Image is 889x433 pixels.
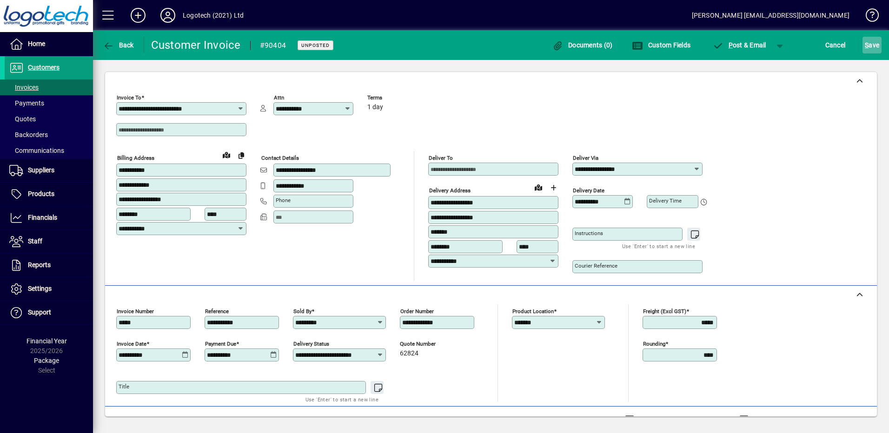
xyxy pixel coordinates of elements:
span: Staff [28,237,42,245]
span: Unposted [301,42,330,48]
span: Back [103,41,134,49]
mat-label: Deliver To [429,155,453,161]
span: Communications [9,147,64,154]
mat-label: Sold by [293,308,312,315]
mat-label: Delivery date [573,187,604,194]
span: Terms [367,95,423,101]
a: View on map [531,180,546,195]
a: Quotes [5,111,93,127]
span: Reports [28,261,51,269]
span: Products [28,190,54,197]
a: Settings [5,277,93,301]
span: Product [814,412,851,427]
button: Cancel [823,37,848,53]
mat-label: Rounding [643,341,665,347]
span: Home [28,40,45,47]
span: Settings [28,285,52,292]
span: Invoices [9,84,39,91]
mat-label: Instructions [575,230,603,236]
span: Custom Fields [632,41,690,49]
a: Communications [5,143,93,158]
mat-label: Freight (excl GST) [643,308,686,315]
mat-label: Title [119,383,129,390]
mat-label: Order number [400,308,434,315]
a: Home [5,33,93,56]
a: Backorders [5,127,93,143]
span: Financial Year [27,337,67,345]
button: Documents (0) [550,37,615,53]
a: Suppliers [5,159,93,182]
button: Add [123,7,153,24]
button: Choose address [546,180,561,195]
span: Quotes [9,115,36,123]
mat-hint: Use 'Enter' to start a new line [305,394,378,405]
span: Suppliers [28,166,54,174]
span: 62824 [400,350,418,357]
span: Package [34,357,59,364]
span: ave [865,38,879,52]
mat-label: Delivery time [649,197,682,204]
mat-label: Delivery status [293,341,329,347]
mat-label: Invoice To [117,94,141,101]
button: Post & Email [708,37,771,53]
span: Documents (0) [552,41,613,49]
button: Copy to Delivery address [234,148,249,163]
a: View on map [219,147,234,162]
button: Save [862,37,882,53]
div: [PERSON_NAME] [EMAIL_ADDRESS][DOMAIN_NAME] [692,8,849,23]
mat-label: Courier Reference [575,262,617,269]
span: S [865,41,869,49]
div: #90404 [260,38,286,53]
button: Custom Fields [630,37,693,53]
a: Products [5,183,93,206]
button: Product [809,411,856,428]
mat-label: Attn [274,94,284,101]
a: Knowledge Base [859,2,877,32]
span: 1 day [367,104,383,111]
span: Backorders [9,131,48,138]
mat-label: Reference [205,308,229,315]
label: Show Line Volumes/Weights [636,415,723,424]
a: Invoices [5,79,93,95]
span: Quote number [400,341,456,347]
button: Profile [153,7,183,24]
span: Payments [9,99,44,107]
a: Reports [5,254,93,277]
a: Financials [5,206,93,230]
app-page-header-button: Back [93,37,144,53]
mat-hint: Use 'Enter' to start a new line [622,241,695,251]
a: Staff [5,230,93,253]
span: Support [28,308,51,316]
mat-label: Payment due [205,341,236,347]
span: Cancel [825,38,846,52]
button: Back [100,37,136,53]
div: Customer Invoice [151,38,241,52]
mat-label: Deliver via [573,155,598,161]
mat-label: Invoice date [117,341,146,347]
span: Customers [28,64,60,71]
span: ost & Email [712,41,766,49]
a: Payments [5,95,93,111]
mat-label: Product location [512,308,554,315]
a: Support [5,301,93,324]
label: Show Cost/Profit [750,415,804,424]
span: Financials [28,214,57,221]
mat-label: Invoice number [117,308,154,315]
div: Logotech (2021) Ltd [183,8,244,23]
mat-label: Phone [276,197,291,203]
span: P [729,41,733,49]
